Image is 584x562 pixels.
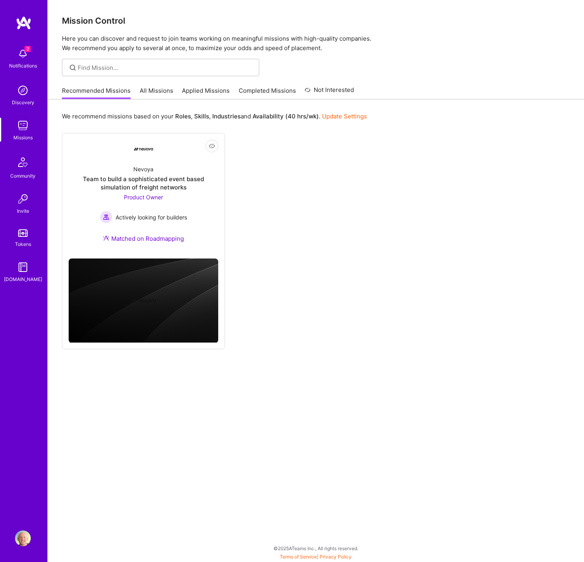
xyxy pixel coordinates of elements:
a: Not Interested [305,85,354,99]
i: icon EyeClosed [209,143,215,149]
img: Company Logo [134,148,153,151]
img: bell [15,46,31,62]
div: Team to build a sophisticated event based simulation of freight networks [69,175,218,191]
img: Company logo [131,288,156,313]
img: cover [69,259,218,343]
div: Matched on Roadmapping [103,234,184,243]
div: © 2025 ATeams Inc., All rights reserved. [47,538,584,558]
img: User Avatar [15,530,31,546]
a: Recommended Missions [62,86,131,99]
img: Ateam Purple Icon [103,235,109,241]
span: Product Owner [124,194,163,200]
a: Company LogoNevoyaTeam to build a sophisticated event based simulation of freight networksProduct... [69,140,218,252]
span: Actively looking for builders [116,213,187,221]
p: We recommend missions based on your , , and . [62,112,367,120]
i: icon SearchGrey [68,63,77,72]
a: User Avatar [13,530,33,546]
b: Industries [212,112,241,120]
img: tokens [18,229,28,237]
div: Community [10,172,36,180]
a: Privacy Policy [320,554,352,560]
img: discovery [15,82,31,98]
h3: Mission Control [62,16,570,26]
p: Here you can discover and request to join teams working on meaningful missions with high-quality ... [62,34,570,53]
b: Skills [194,112,209,120]
div: Missions [13,133,33,142]
div: Nevoya [133,165,153,173]
img: guide book [15,259,31,275]
b: Roles [175,112,191,120]
div: [DOMAIN_NAME] [4,275,42,283]
a: Terms of Service [280,554,317,560]
a: Completed Missions [239,86,296,99]
a: Update Settings [322,112,367,120]
img: logo [16,16,32,30]
input: Find Mission... [78,64,253,72]
a: All Missions [140,86,173,99]
b: Availability (40 hrs/wk) [253,112,319,120]
span: | [280,554,352,560]
div: Tokens [15,240,31,248]
div: Invite [17,207,29,215]
span: 2 [24,46,31,52]
img: Actively looking for builders [100,211,112,223]
a: Applied Missions [182,86,230,99]
div: Discovery [12,98,34,107]
img: Community [13,153,32,172]
img: teamwork [15,118,31,133]
img: Invite [15,191,31,207]
div: Notifications [9,62,37,70]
